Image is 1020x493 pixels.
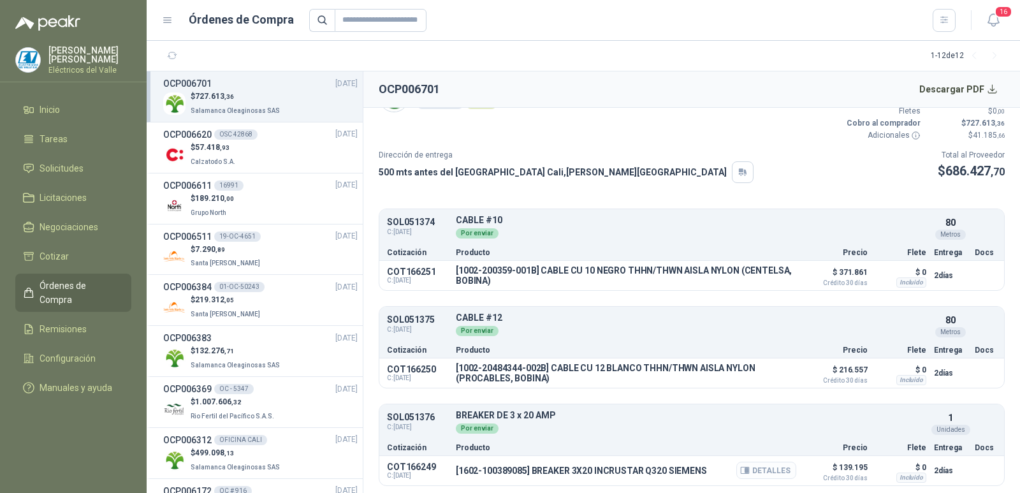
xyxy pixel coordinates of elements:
div: Metros [935,327,966,337]
a: Remisiones [15,317,131,341]
span: ,89 [215,246,225,253]
img: Company Logo [163,92,186,115]
p: BREAKER DE 3 x 20 AMP [456,411,926,420]
p: Cotización [387,249,448,256]
p: $ 371.861 [804,265,868,286]
p: $ 216.557 [804,362,868,384]
span: 41.185 [973,131,1005,140]
span: 189.210 [195,194,234,203]
p: $ [191,294,263,306]
p: 80 [945,216,956,230]
a: OCP00638401-OC-50243[DATE] Company Logo$219.312,05Santa [PERSON_NAME] [163,280,358,320]
h3: OCP006611 [163,179,212,193]
h3: OCP006312 [163,433,212,447]
p: 80 [945,313,956,327]
a: OCP006383[DATE] Company Logo$132.276,71Salamanca Oleaginosas SAS [163,331,358,371]
span: Salamanca Oleaginosas SAS [191,107,280,114]
span: 727.613 [195,92,234,101]
a: OCP00661116991[DATE] Company Logo$189.210,00Grupo North [163,179,358,219]
span: Santa [PERSON_NAME] [191,311,260,318]
p: Eléctricos del Valle [48,66,131,74]
p: SOL051374 [387,217,448,227]
p: Producto [456,249,796,256]
h3: OCP006384 [163,280,212,294]
a: OCP006369OC - 5347[DATE] Company Logo$1.007.606,32Rio Fertil del Pacífico S.A.S. [163,382,358,422]
span: 219.312 [195,295,234,304]
p: Docs [975,346,996,354]
a: Inicio [15,98,131,122]
span: Configuración [40,351,96,365]
p: $ [191,193,234,205]
p: CABLE #12 [456,313,926,323]
p: Flete [875,249,926,256]
p: [PERSON_NAME] [PERSON_NAME] [48,46,131,64]
img: Company Logo [163,398,186,420]
p: $ 0 [875,362,926,378]
h3: OCP006383 [163,331,212,345]
span: [DATE] [335,383,358,395]
p: $ [191,244,263,256]
div: Por enviar [456,326,499,336]
a: Negociaciones [15,215,131,239]
a: Solicitudes [15,156,131,180]
p: Producto [456,444,796,452]
a: OCP006701[DATE] Company Logo$727.613,36Salamanca Oleaginosas SAS [163,77,358,117]
span: Calzatodo S.A. [191,158,235,165]
p: Adicionales [844,129,921,142]
p: $ [191,345,282,357]
span: Inicio [40,103,60,117]
span: [DATE] [335,332,358,344]
span: Manuales y ayuda [40,381,112,395]
span: ,36 [224,93,234,100]
p: Entrega [934,444,967,452]
p: [1002-20484344-002B] CABLE CU 12 BLANCO THHN/THWN AISLA NYLON (PROCABLES, BOBINA) [456,363,796,383]
p: [1602-100389085] BREAKER 3X20 INCRUSTAR Q320 SIEMENS [456,466,707,476]
h3: OCP006701 [163,77,212,91]
span: 132.276 [195,346,234,355]
p: Cotización [387,346,448,354]
p: $ [938,161,1005,181]
span: 686.427 [945,163,1005,179]
span: 7.290 [195,245,225,254]
span: 0 [993,107,1005,115]
p: 2 días [934,463,967,478]
a: OCP006620OSC 42868[DATE] Company Logo$57.418,93Calzatodo S.A. [163,128,358,168]
p: Fletes [844,105,921,117]
span: [DATE] [335,179,358,191]
span: ,71 [224,348,234,355]
span: Crédito 30 días [804,475,868,482]
h2: OCP006701 [379,80,440,98]
p: COT166251 [387,267,448,277]
span: C: [DATE] [387,374,448,382]
span: ,93 [220,144,229,151]
p: $ [928,105,1005,117]
span: 499.098 [195,448,234,457]
p: $ [191,142,238,154]
span: ,36 [995,120,1005,127]
p: 2 días [934,365,967,381]
span: Licitaciones [40,191,87,205]
div: OSC 42868 [214,129,258,140]
h3: OCP006620 [163,128,212,142]
span: Cotizar [40,249,69,263]
span: ,32 [231,399,241,406]
span: C: [DATE] [387,422,448,432]
p: Dirección de entrega [379,149,754,161]
p: Flete [875,444,926,452]
span: ,00 [224,195,234,202]
span: C: [DATE] [387,325,448,335]
p: SOL051376 [387,413,448,422]
div: Incluido [896,375,926,385]
a: Licitaciones [15,186,131,210]
span: ,00 [997,108,1005,115]
img: Company Logo [163,143,186,166]
p: 2 días [934,268,967,283]
span: 1.007.606 [195,397,241,406]
a: Configuración [15,346,131,371]
h3: OCP006511 [163,230,212,244]
a: OCP006312OFICINA CALI[DATE] Company Logo$499.098,13Salamanca Oleaginosas SAS [163,433,358,473]
p: $ [928,129,1005,142]
span: Órdenes de Compra [40,279,119,307]
p: SOL051375 [387,315,448,325]
img: Company Logo [163,195,186,217]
